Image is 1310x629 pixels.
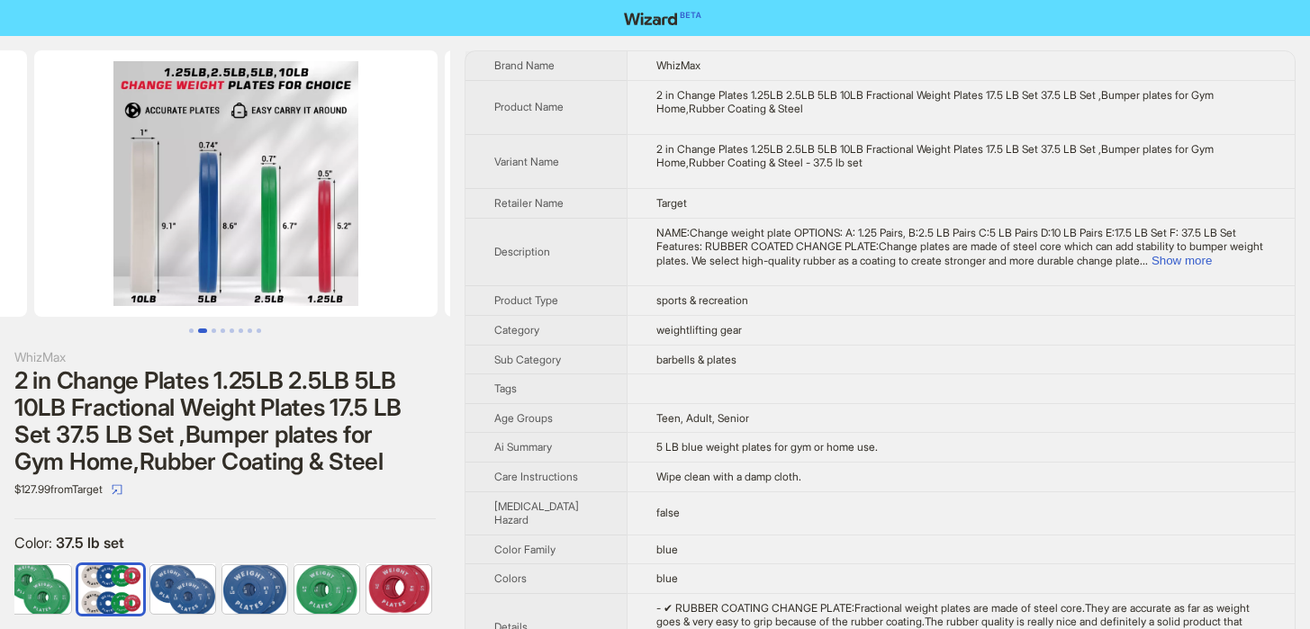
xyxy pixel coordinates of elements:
button: Go to slide 8 [257,328,261,333]
label: available [150,563,215,612]
div: 2 in Change Plates 1.25LB 2.5LB 5LB 10LB Fractional Weight Plates 17.5 LB Set 37.5 LB Set ,Bumper... [656,88,1266,116]
span: NAME:Change weight plate OPTIONS: A: 1.25 Pairs, B:2.5 LB Pairs C:5 LB Pairs D:10 LB Pairs E:17.5... [656,226,1263,267]
span: Category [494,323,539,337]
span: Color : [14,534,56,552]
span: Colors [494,571,527,585]
span: Wipe clean with a damp cloth. [656,470,801,483]
label: available [6,563,71,612]
span: Tags [494,382,517,395]
span: select [112,484,122,495]
span: Age Groups [494,411,553,425]
button: Go to slide 1 [189,328,194,333]
img: 5 lbx 4pc [150,565,215,614]
span: barbells & plates [656,353,736,366]
img: 2.5 lbx 4pc [6,565,71,614]
span: blue [656,571,678,585]
span: Description [494,245,550,258]
span: Ai Summary [494,440,552,454]
label: available [294,563,359,612]
span: 37.5 lb set [56,534,124,552]
span: Variant Name [494,155,559,168]
button: Go to slide 2 [198,328,207,333]
div: 2 in Change Plates 1.25LB 2.5LB 5LB 10LB Fractional Weight Plates 17.5 LB Set 37.5 LB Set ,Bumper... [14,367,436,475]
img: 2 in Change Plates 1.25LB 2.5LB 5LB 10LB Fractional Weight Plates 17.5 LB Set 37.5 LB Set ,Bumper... [445,50,848,317]
span: Target [656,196,687,210]
button: Go to slide 3 [212,328,216,333]
label: available [78,563,143,612]
span: Teen, Adult, Senior [656,411,749,425]
span: Care Instructions [494,470,578,483]
img: green [294,565,359,614]
span: WhizMax [656,58,700,72]
div: $127.99 from Target [14,475,436,504]
span: Product Name [494,100,564,113]
label: available [366,563,431,612]
label: available [222,563,287,612]
button: Go to slide 5 [230,328,234,333]
span: [MEDICAL_DATA] Hazard [494,499,579,527]
span: Sub Category [494,353,561,366]
span: 5 LB blue weight plates for gym or home use. [656,440,878,454]
img: red [366,565,431,614]
button: Go to slide 7 [248,328,252,333]
button: Go to slide 4 [221,328,225,333]
span: Brand Name [494,58,555,72]
span: false [656,506,680,519]
div: 2 in Change Plates 1.25LB 2.5LB 5LB 10LB Fractional Weight Plates 17.5 LB Set 37.5 LB Set ,Bumper... [656,142,1266,170]
span: Product Type [494,293,558,307]
span: Color Family [494,543,556,556]
button: Go to slide 6 [239,328,243,333]
div: WhizMax [14,347,436,367]
span: ... [1140,254,1148,267]
img: 37.5 lb set [78,565,143,614]
img: blue [222,565,287,614]
span: sports & recreation [656,293,748,307]
span: weightlifting gear [656,323,742,337]
button: Expand [1152,254,1212,267]
span: Retailer Name [494,196,564,210]
span: blue [656,543,678,556]
div: NAME:Change weight plate OPTIONS: A: 1.25 Pairs, B:2.5 LB Pairs C:5 LB Pairs D:10 LB Pairs E:17.5... [656,226,1266,268]
img: 2 in Change Plates 1.25LB 2.5LB 5LB 10LB Fractional Weight Plates 17.5 LB Set 37.5 LB Set ,Bumper... [34,50,438,317]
